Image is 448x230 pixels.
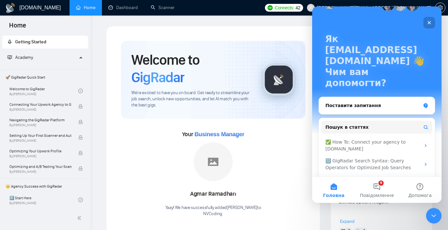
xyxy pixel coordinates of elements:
span: Your [182,131,245,138]
img: logo [5,3,16,13]
span: Getting Started [15,39,46,45]
a: homeHome [76,5,95,10]
span: Connects: [275,4,294,11]
p: NVCoding . [165,211,261,217]
span: We're excited to have you on board. Get ready to streamline your job search, unlock new opportuni... [131,90,252,108]
a: Welcome to GigRadarBy[PERSON_NAME] [9,84,78,98]
span: Academy [7,55,33,60]
span: 42 [296,4,300,11]
span: check-circle [78,198,83,202]
div: Agmar Ramadhan [165,189,261,200]
a: dashboardDashboard [108,5,138,10]
span: lock [78,135,83,140]
span: user [309,5,313,10]
span: By [PERSON_NAME] [9,170,71,174]
h1: Welcome to [131,51,252,86]
span: rocket [7,39,12,44]
span: lock [78,166,83,171]
span: Optimizing and A/B Testing Your Scanner for Better Results [9,163,71,170]
a: setting [435,5,445,10]
span: Navigating the GigRadar Platform [9,117,71,123]
a: 1️⃣ Start HereBy[PERSON_NAME] [9,193,78,207]
span: By [PERSON_NAME] [9,139,71,143]
iframe: Intercom live chat [426,208,442,224]
span: 👑 Agency Success with GigRadar [3,180,87,193]
img: gigradar-logo.png [263,63,295,96]
span: lock [78,120,83,124]
span: Business Manager [194,131,244,137]
iframe: Intercom live chat [312,6,442,203]
span: By [PERSON_NAME] [9,154,71,158]
span: Home [4,21,31,34]
img: placeholder.png [194,142,233,181]
span: Setting Up Your First Scanner and Auto-Bidder [9,132,71,139]
div: Yaay! We have successfully added [PERSON_NAME] to [165,205,261,217]
span: By [PERSON_NAME] [9,108,71,112]
span: check-circle [78,89,83,93]
span: GigRadar [131,69,184,86]
span: Connecting Your Upwork Agency to GigRadar [9,101,71,108]
span: Expand [340,219,355,224]
span: lock [78,151,83,155]
img: upwork-logo.png [268,5,273,10]
button: setting [435,3,445,13]
li: Getting Started [2,36,88,49]
a: searchScanner [151,5,175,10]
span: Academy [15,55,33,60]
span: lock [78,104,83,109]
span: Optimizing Your Upwork Profile [9,148,71,154]
span: 🚀 GigRadar Quick Start [3,71,87,84]
span: fund-projection-screen [7,55,12,60]
span: double-left [77,215,83,221]
span: By [PERSON_NAME] [9,123,71,127]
